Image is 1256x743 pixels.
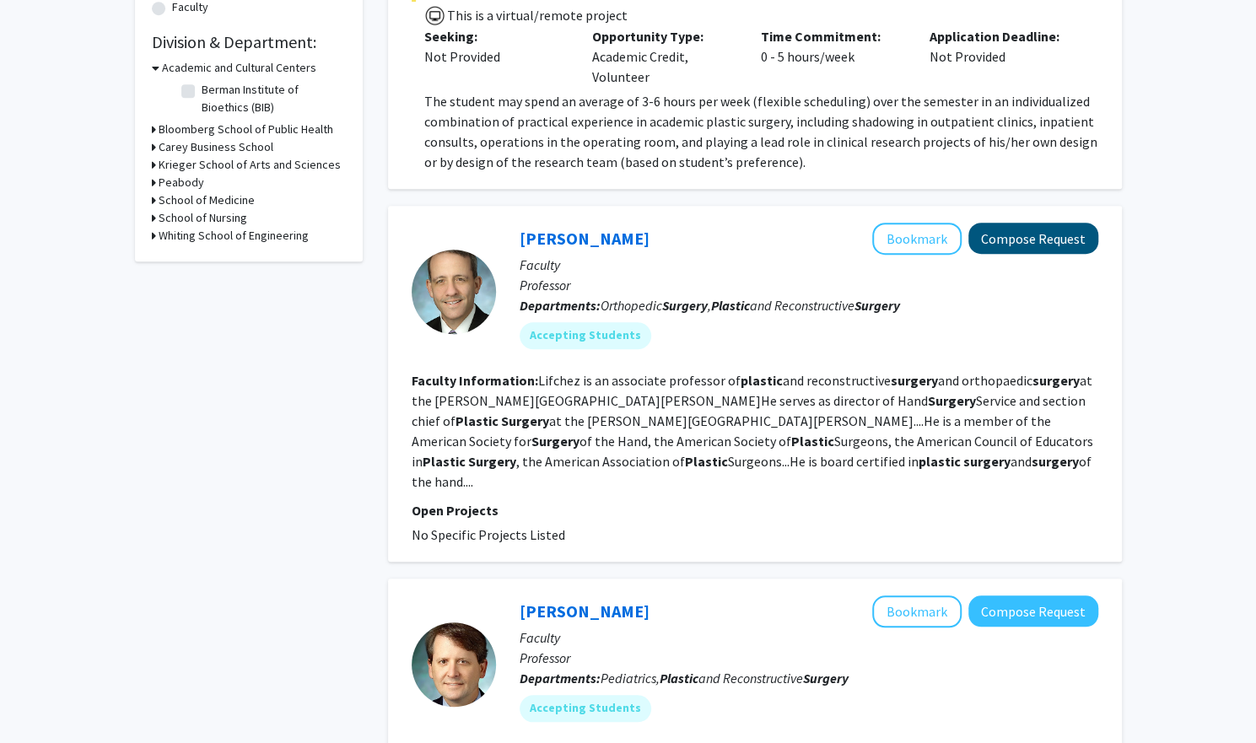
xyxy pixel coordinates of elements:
[520,322,651,349] mat-chip: Accepting Students
[803,670,849,686] b: Surgery
[520,695,651,722] mat-chip: Accepting Students
[412,372,538,389] b: Faculty Information:
[711,297,750,314] b: Plastic
[520,627,1098,648] p: Faculty
[424,93,1097,170] span: The student may spend an average of 3-6 hours per week (flexible scheduling) over the semester in...
[520,255,1098,275] p: Faculty
[520,648,1098,668] p: Professor
[917,26,1086,87] div: Not Provided
[159,191,255,209] h3: School of Medicine
[424,46,568,67] div: Not Provided
[162,59,316,77] h3: Academic and Cultural Centers
[501,412,549,429] b: Surgery
[660,670,698,686] b: Plastic
[159,174,204,191] h3: Peabody
[159,121,333,138] h3: Bloomberg School of Public Health
[791,433,834,450] b: Plastic
[662,297,708,314] b: Surgery
[202,81,342,116] label: Berman Institute of Bioethics (BIB)
[592,26,736,46] p: Opportunity Type:
[601,297,900,314] span: Orthopedic , and Reconstructive
[741,372,783,389] b: plastic
[930,26,1073,46] p: Application Deadline:
[761,26,904,46] p: Time Commitment:
[968,595,1098,627] button: Compose Request to Richard Redett
[520,670,601,686] b: Departments:
[152,32,346,52] h2: Division & Department:
[872,595,962,627] button: Add Richard Redett to Bookmarks
[968,223,1098,254] button: Compose Request to Scott Lifchez
[456,412,499,429] b: Plastic
[159,156,341,174] h3: Krieger School of Arts and Sciences
[919,453,961,470] b: plastic
[13,667,72,730] iframe: Chat
[423,453,466,470] b: Plastic
[579,26,748,87] div: Academic Credit, Volunteer
[520,297,601,314] b: Departments:
[445,7,628,24] span: This is a virtual/remote project
[1032,453,1079,470] b: surgery
[685,453,728,470] b: Plastic
[520,275,1098,295] p: Professor
[963,453,1011,470] b: surgery
[412,500,1098,520] p: Open Projects
[1032,372,1080,389] b: surgery
[520,228,650,249] a: [PERSON_NAME]
[159,227,309,245] h3: Whiting School of Engineering
[159,138,273,156] h3: Carey Business School
[424,26,568,46] p: Seeking:
[531,433,579,450] b: Surgery
[412,526,565,543] span: No Specific Projects Listed
[468,453,516,470] b: Surgery
[748,26,917,87] div: 0 - 5 hours/week
[872,223,962,255] button: Add Scott Lifchez to Bookmarks
[520,600,650,622] a: [PERSON_NAME]
[891,372,938,389] b: surgery
[928,392,976,409] b: Surgery
[854,297,900,314] b: Surgery
[601,670,849,686] span: Pediatrics, and Reconstructive
[412,372,1093,490] fg-read-more: Lifchez is an associate professor of and reconstructive and orthopaedic at the [PERSON_NAME][GEOG...
[159,209,247,227] h3: School of Nursing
